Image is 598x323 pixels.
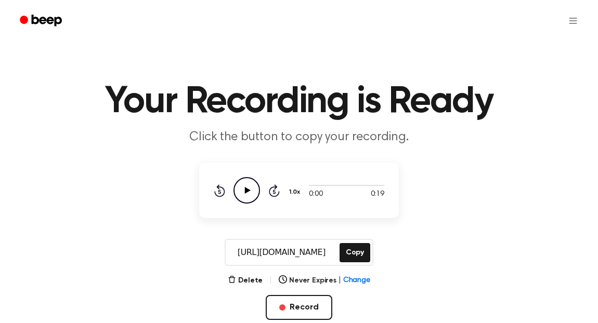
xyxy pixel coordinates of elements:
[343,275,370,286] span: Change
[266,295,332,320] button: Record
[99,129,499,146] p: Click the button to copy your recording.
[371,189,384,200] span: 0:19
[339,275,341,286] span: |
[279,275,370,286] button: Never Expires|Change
[33,83,565,120] h1: Your Recording is Ready
[269,274,272,287] span: |
[340,243,370,262] button: Copy
[561,8,586,33] button: Open menu
[12,11,71,31] a: Beep
[309,189,322,200] span: 0:00
[288,183,304,201] button: 1.0x
[228,275,263,286] button: Delete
